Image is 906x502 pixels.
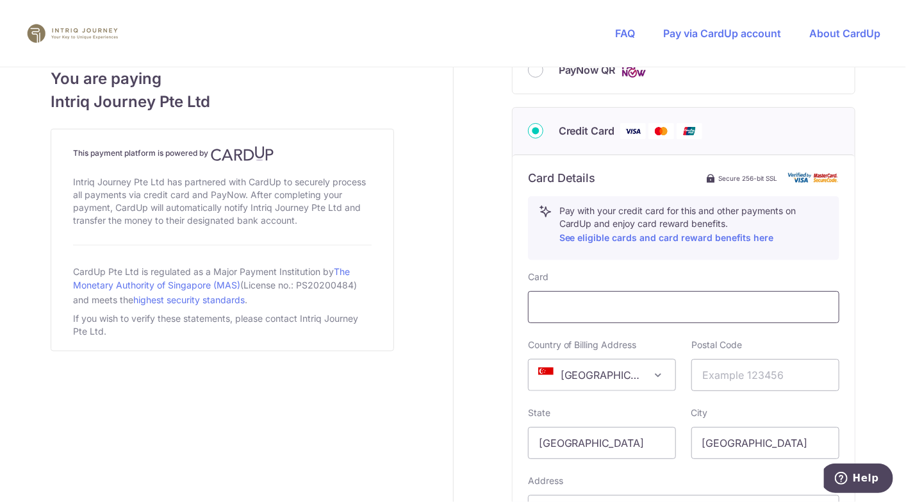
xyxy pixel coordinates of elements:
[663,27,781,40] a: Pay via CardUp account
[615,27,635,40] a: FAQ
[73,310,372,340] div: If you wish to verify these statements, please contact Intriq Journey Pte Ltd.
[559,62,616,78] span: PayNow QR
[528,62,839,78] div: PayNow QR Cards logo
[73,146,372,162] h4: This payment platform is powered by
[528,474,563,487] label: Address
[559,205,828,246] p: Pay with your credit card for this and other payments on CardUp and enjoy card reward benefits.
[133,294,245,305] a: highest security standards
[788,172,839,183] img: card secure
[621,62,647,78] img: Cards logo
[677,123,702,139] img: Union Pay
[719,173,778,183] span: Secure 256-bit SSL
[528,123,839,139] div: Credit Card Visa Mastercard Union Pay
[528,406,550,419] label: State
[528,271,548,283] label: Card
[691,339,742,351] label: Postal Code
[691,406,708,419] label: City
[620,123,646,139] img: Visa
[539,299,828,315] iframe: Secure card payment input frame
[559,232,774,243] a: See eligible cards and card reward benefits here
[809,27,880,40] a: About CardUp
[73,261,372,310] div: CardUp Pte Ltd is regulated as a Major Payment Institution by (License no.: PS20200484) and meets...
[824,464,893,496] iframe: Opens a widget where you can find more information
[528,339,637,351] label: Country of Billing Address
[559,123,615,138] span: Credit Card
[211,146,274,162] img: CardUp
[648,123,674,139] img: Mastercard
[529,360,675,390] span: Singapore
[528,171,596,186] h6: Card Details
[528,359,676,391] span: Singapore
[73,173,372,230] div: Intriq Journey Pte Ltd has partnered with CardUp to securely process all payments via credit card...
[51,90,394,113] span: Intriq Journey Pte Ltd
[691,359,839,391] input: Example 123456
[51,67,394,90] span: You are paying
